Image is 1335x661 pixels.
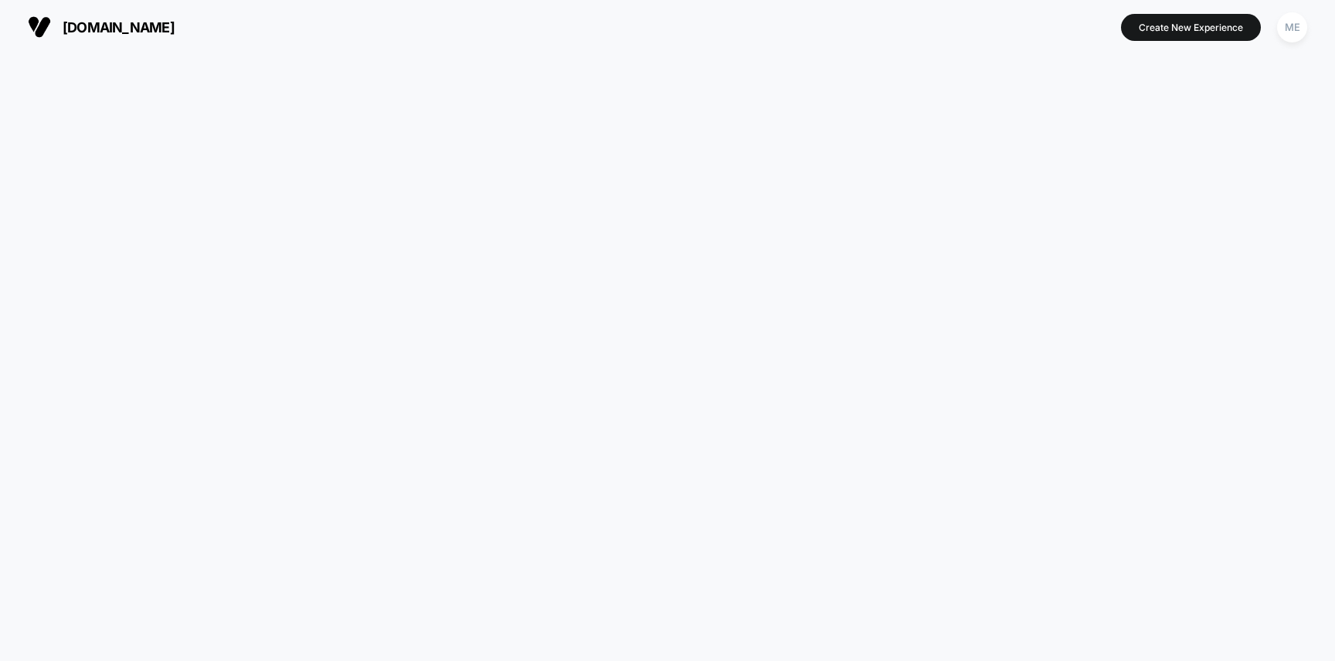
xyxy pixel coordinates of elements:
button: ME [1272,12,1312,43]
span: [DOMAIN_NAME] [63,19,175,36]
img: Visually logo [28,15,51,39]
button: Create New Experience [1121,14,1261,41]
div: ME [1277,12,1307,42]
button: [DOMAIN_NAME] [23,15,179,39]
